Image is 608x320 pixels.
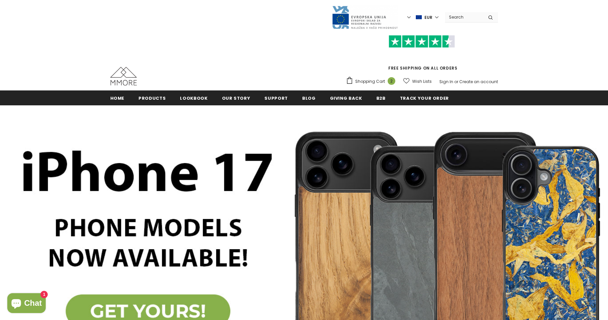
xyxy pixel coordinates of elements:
span: Track your order [400,95,449,101]
a: Products [138,90,166,105]
img: Javni Razpis [332,5,398,29]
span: Wish Lists [412,78,432,85]
input: Search Site [445,12,483,22]
a: Javni Razpis [332,14,398,20]
a: Home [110,90,125,105]
a: Wish Lists [403,76,432,87]
a: Sign In [439,79,453,84]
span: 2 [388,77,395,85]
a: Track your order [400,90,449,105]
span: Our Story [222,95,250,101]
a: Create an account [459,79,498,84]
a: B2B [376,90,386,105]
img: MMORE Cases [110,67,137,85]
span: Blog [302,95,316,101]
span: EUR [424,14,432,21]
iframe: Customer reviews powered by Trustpilot [346,48,498,65]
span: or [454,79,458,84]
span: FREE SHIPPING ON ALL ORDERS [346,38,498,71]
a: Lookbook [180,90,207,105]
span: Shopping Cart [355,78,385,85]
a: Giving back [330,90,362,105]
a: Our Story [222,90,250,105]
img: Trust Pilot Stars [389,35,455,48]
span: support [264,95,288,101]
span: Products [138,95,166,101]
span: Giving back [330,95,362,101]
a: Blog [302,90,316,105]
a: Shopping Cart 2 [346,77,399,86]
inbox-online-store-chat: Shopify online store chat [5,293,48,315]
span: Lookbook [180,95,207,101]
span: Home [110,95,125,101]
span: B2B [376,95,386,101]
a: support [264,90,288,105]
